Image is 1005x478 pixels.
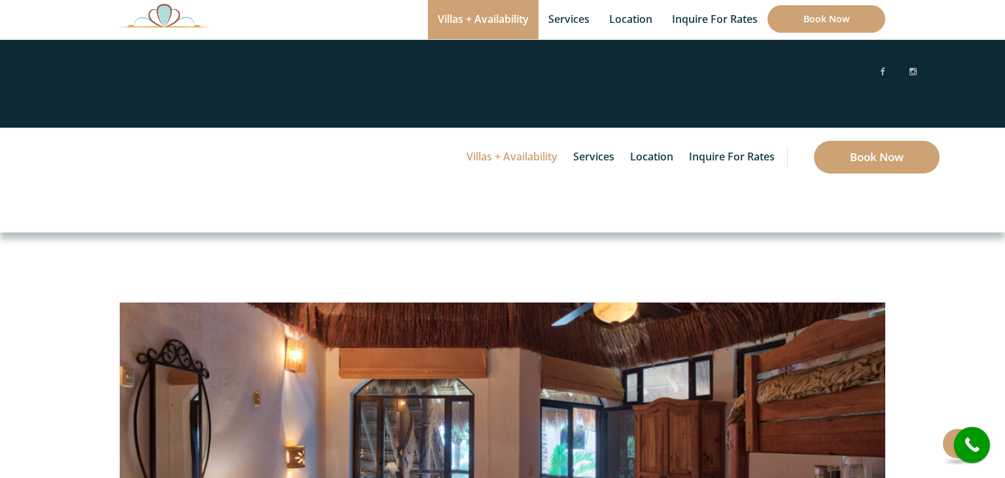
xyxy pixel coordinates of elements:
img: svg%3E [929,24,940,122]
a: Services [567,128,621,187]
a: Inquire for Rates [682,128,781,187]
a: call [954,427,990,463]
a: Book Now [814,141,940,174]
a: Location [624,128,680,187]
img: Awesome Logo [33,131,95,229]
img: Awesome Logo [120,3,209,28]
a: Book Now [767,5,885,33]
a: Villas + Availability [460,128,564,187]
i: call [957,430,987,460]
